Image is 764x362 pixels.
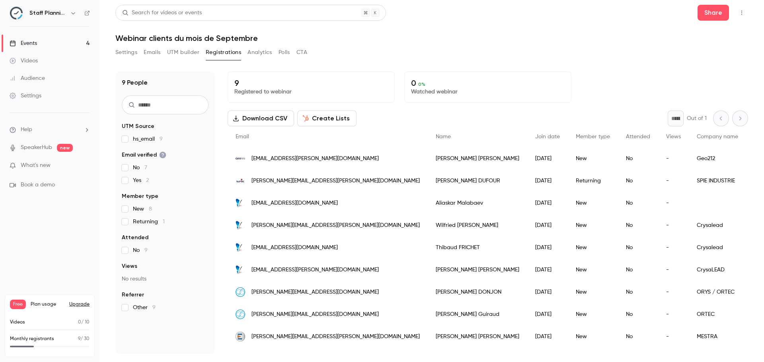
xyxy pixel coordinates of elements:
div: Audience [10,74,45,82]
div: [PERSON_NAME] Guiraud [428,303,527,325]
div: New [568,214,618,236]
div: New [568,236,618,259]
span: Views [122,262,137,270]
button: Analytics [248,46,272,59]
span: 9 [152,305,156,310]
p: 0 [411,78,565,88]
button: Share [698,5,729,21]
div: - [658,147,689,170]
p: Monthly registrants [10,335,54,343]
div: [DATE] [527,281,568,303]
button: Create Lists [297,110,357,126]
div: No [618,325,658,348]
span: Views [666,134,681,139]
span: Name [436,134,451,139]
div: New [568,147,618,170]
span: Plan usage [31,301,64,308]
div: - [658,192,689,214]
div: No [618,303,658,325]
span: What's new [21,161,51,170]
div: - [658,303,689,325]
div: - [658,236,689,259]
section: facet-groups [122,122,209,312]
span: Member type [122,192,158,200]
div: CrysaLEAD [689,259,746,281]
span: Join date [535,134,560,139]
button: Polls [279,46,290,59]
span: No [133,164,147,172]
span: 2 [146,178,149,183]
div: [DATE] [527,170,568,192]
div: [DATE] [527,259,568,281]
button: CTA [296,46,307,59]
img: crysalead.com [236,265,245,275]
p: No results [122,275,209,283]
span: Help [21,126,32,134]
span: 9 [144,248,148,253]
img: crysalead.com [236,198,245,208]
div: Thibaud FRICHET [428,236,527,259]
li: help-dropdown-opener [10,126,90,134]
h1: Webinar clients du mois de Septembre [115,33,748,43]
span: No [133,246,148,254]
div: Search for videos or events [122,9,202,17]
span: Free [10,300,26,309]
div: [PERSON_NAME] [PERSON_NAME] [428,325,527,348]
img: mestra.fr [236,332,245,341]
span: 0 % [418,81,425,87]
h1: 9 People [122,78,148,87]
p: Registered to webinar [234,88,388,96]
span: [EMAIL_ADDRESS][PERSON_NAME][DOMAIN_NAME] [251,266,379,274]
div: - [658,325,689,348]
p: / 10 [78,319,90,326]
img: spie.com [236,176,245,186]
span: Company name [697,134,738,139]
div: [PERSON_NAME] DONJON [428,281,527,303]
span: UTM Source [122,122,154,130]
img: ortec.fr [236,287,245,297]
img: geo212.fr [236,154,245,163]
span: 9 [160,136,163,142]
button: Download CSV [228,110,294,126]
span: hs_email [133,135,163,143]
div: [DATE] [527,325,568,348]
p: / 30 [78,335,90,343]
div: ORTEC [689,303,746,325]
div: New [568,259,618,281]
div: [DATE] [527,192,568,214]
div: No [618,236,658,259]
button: Settings [115,46,137,59]
span: 7 [144,165,147,170]
span: [PERSON_NAME][EMAIL_ADDRESS][PERSON_NAME][DOMAIN_NAME] [251,221,420,230]
p: 9 [234,78,388,88]
span: [EMAIL_ADDRESS][DOMAIN_NAME] [251,199,338,207]
div: SPIE INDUSTRIE [689,170,746,192]
span: Attended [626,134,650,139]
span: Referrer [122,291,144,299]
div: No [618,192,658,214]
span: 9 [78,337,80,341]
span: Book a demo [21,181,55,189]
div: MESTRA [689,325,746,348]
span: [PERSON_NAME][EMAIL_ADDRESS][PERSON_NAME][DOMAIN_NAME] [251,333,420,341]
span: [PERSON_NAME][EMAIL_ADDRESS][DOMAIN_NAME] [251,288,379,296]
div: [DATE] [527,236,568,259]
div: Wilfried [PERSON_NAME] [428,214,527,236]
span: Email [236,134,249,139]
div: New [568,281,618,303]
span: Attended [122,234,148,242]
img: ortec.fr [236,310,245,319]
div: [PERSON_NAME] [PERSON_NAME] [428,259,527,281]
div: New [568,192,618,214]
div: No [618,259,658,281]
div: [DATE] [527,214,568,236]
button: Upgrade [69,301,90,308]
div: Videos [10,57,38,65]
h6: Staff Planning [29,9,67,17]
span: new [57,144,73,152]
div: No [618,170,658,192]
div: Aliaskar Malabaev [428,192,527,214]
span: Returning [133,218,165,226]
span: [EMAIL_ADDRESS][PERSON_NAME][DOMAIN_NAME] [251,155,379,163]
span: 8 [149,206,152,212]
